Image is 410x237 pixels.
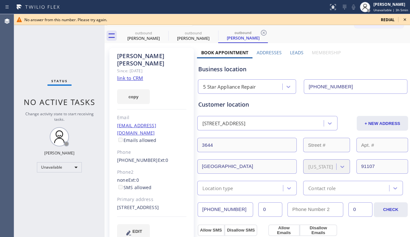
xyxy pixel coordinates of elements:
button: Allow Emails [268,224,300,236]
div: [PERSON_NAME] [PERSON_NAME] [117,52,186,67]
div: Business location [198,65,407,74]
div: [STREET_ADDRESS] [117,204,186,211]
div: [STREET_ADDRESS] [202,120,245,127]
input: ZIP [356,159,408,174]
span: Unavailable | 3h 5min [373,8,408,12]
a: [PHONE_NUMBER] [117,157,158,163]
div: [PERSON_NAME] [169,35,218,41]
button: copy [117,89,150,104]
span: redial [381,17,395,22]
label: Emails allowed [117,137,157,143]
div: Location type [202,184,233,192]
div: Bill Orr [119,29,168,43]
input: Street # [303,138,350,152]
button: Mute [349,3,358,12]
input: Phone Number [198,202,253,217]
button: CHECK [374,202,408,217]
input: Emails allowed [118,138,123,142]
input: Address [197,138,297,152]
input: City [197,159,297,174]
label: Book Appointment [201,49,248,56]
input: Phone Number 2 [287,202,343,217]
span: EDIT [132,229,142,234]
input: Ext. [258,202,282,217]
button: Allow SMS [198,224,225,236]
div: Primary address [117,196,186,203]
div: outbound [119,31,168,35]
div: Sharon Giannotta [219,29,267,42]
div: Customer location [198,100,407,109]
label: Leads [290,49,303,56]
span: Change activity state to start receiving tasks. [25,111,94,122]
div: [PERSON_NAME] [44,150,74,156]
label: Membership [312,49,341,56]
input: Ext. 2 [348,202,372,217]
div: none [117,177,186,191]
div: Sharon Giannotta [169,29,218,43]
input: Apt. # [356,138,408,152]
div: Since: [DATE] [117,67,186,75]
button: Disallow Emails [300,224,337,236]
span: No answer from this number. Please try again. [24,17,107,22]
div: [PERSON_NAME] [119,35,168,41]
input: SMS allowed [118,185,123,189]
div: Unavailable [37,162,82,172]
label: SMS allowed [117,184,151,190]
a: [EMAIL_ADDRESS][DOMAIN_NAME] [117,122,156,136]
div: [PERSON_NAME] [219,35,267,41]
div: Phone2 [117,169,186,176]
div: Email [117,114,186,121]
span: Ext: 0 [158,157,168,163]
label: Addresses [257,49,282,56]
div: 5 Star Appliance Repair [203,83,256,91]
div: Contact role [308,184,336,192]
div: Phone [117,149,186,156]
a: link to CRM [117,75,143,81]
button: Disallow SMS [225,224,258,236]
span: Status [51,79,68,83]
div: outbound [169,31,218,35]
div: outbound [219,30,267,35]
div: [PERSON_NAME] [373,2,408,7]
span: No active tasks [24,97,95,107]
button: + NEW ADDRESS [357,116,408,131]
input: Phone Number [304,79,407,94]
span: Ext: 0 [128,177,139,183]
